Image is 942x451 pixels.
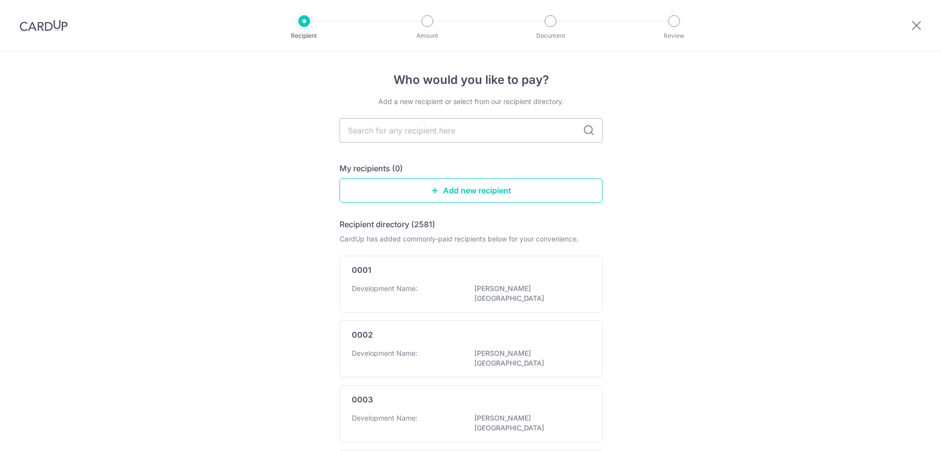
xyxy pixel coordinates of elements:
p: Recipient [268,31,340,41]
p: [PERSON_NAME][GEOGRAPHIC_DATA] [474,348,584,368]
p: 0002 [352,329,373,341]
p: [PERSON_NAME][GEOGRAPHIC_DATA] [474,413,584,433]
p: Amount [391,31,464,41]
h5: My recipients (0) [340,162,403,174]
img: CardUp [20,20,68,31]
div: CardUp has added commonly-paid recipients below for your convenience. [340,234,602,244]
p: Development Name: [352,348,418,358]
p: 0003 [352,394,373,405]
p: [PERSON_NAME][GEOGRAPHIC_DATA] [474,284,584,303]
iframe: Opens a widget where you can find more information [879,422,932,446]
h4: Who would you like to pay? [340,71,602,89]
input: Search for any recipient here [340,118,602,143]
h5: Recipient directory (2581) [340,218,435,230]
p: 0001 [352,264,371,276]
p: Development Name: [352,284,418,293]
p: Review [638,31,710,41]
p: Document [514,31,587,41]
div: Add a new recipient or select from our recipient directory. [340,97,602,106]
p: Development Name: [352,413,418,423]
a: Add new recipient [340,178,602,203]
